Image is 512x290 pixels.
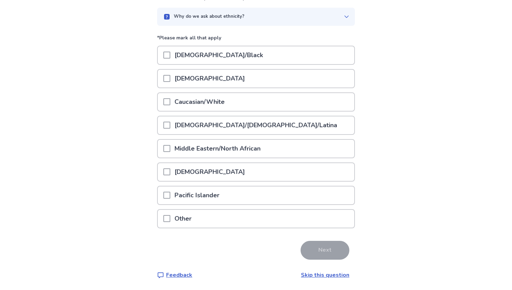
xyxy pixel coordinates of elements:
p: Other [170,210,196,228]
p: Middle Eastern/North African [170,140,265,158]
p: *Please mark all that apply [157,34,355,46]
p: [DEMOGRAPHIC_DATA] [170,70,249,87]
p: [DEMOGRAPHIC_DATA] [170,163,249,181]
p: [DEMOGRAPHIC_DATA]/[DEMOGRAPHIC_DATA]/Latina [170,116,341,134]
p: Caucasian/White [170,93,229,111]
a: Skip this question [301,271,349,279]
p: Why do we ask about ethnicity? [174,13,245,20]
button: Next [301,241,349,260]
p: Pacific Islander [170,186,224,204]
p: [DEMOGRAPHIC_DATA]/Black [170,46,267,64]
p: Feedback [166,271,192,279]
a: Feedback [157,271,192,279]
